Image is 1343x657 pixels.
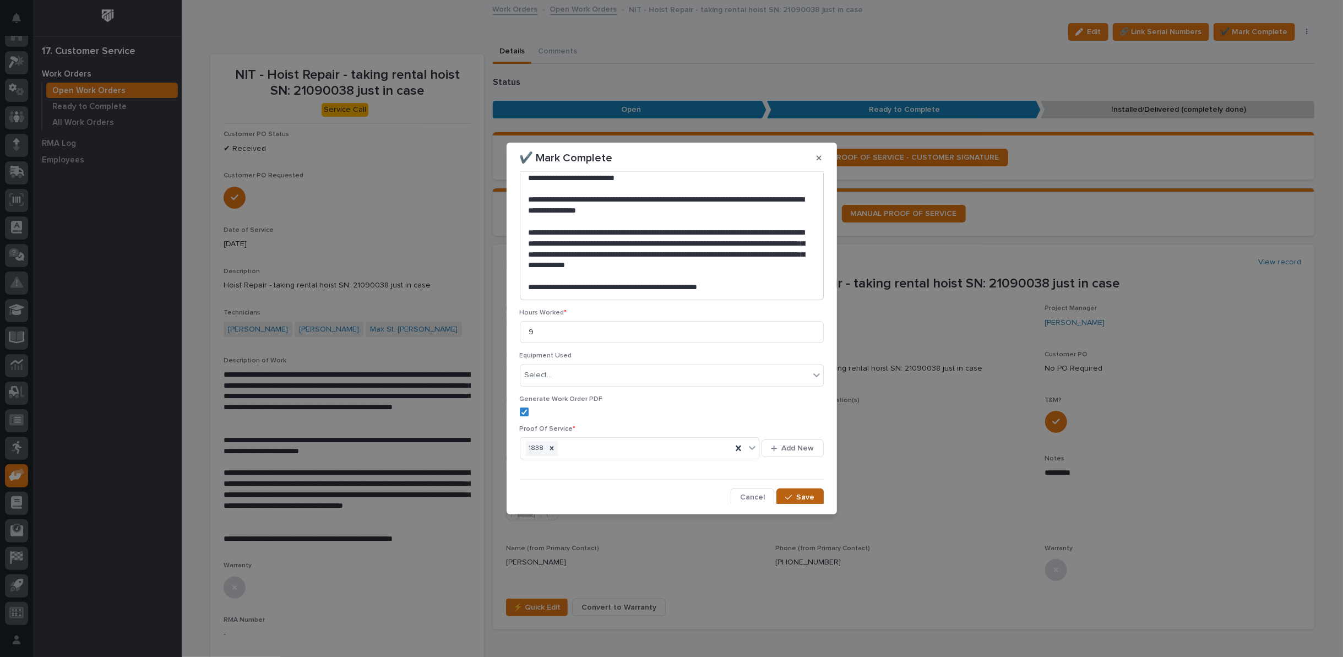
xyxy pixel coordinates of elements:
[782,443,814,453] span: Add New
[797,492,815,502] span: Save
[520,396,603,403] span: Generate Work Order PDF
[520,310,567,316] span: Hours Worked
[520,151,613,165] p: ✔️ Mark Complete
[762,439,823,457] button: Add New
[520,426,576,432] span: Proof Of Service
[731,488,774,506] button: Cancel
[526,441,546,456] div: 1838
[776,488,823,506] button: Save
[520,352,572,359] span: Equipment Used
[740,492,765,502] span: Cancel
[525,370,552,381] div: Select...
